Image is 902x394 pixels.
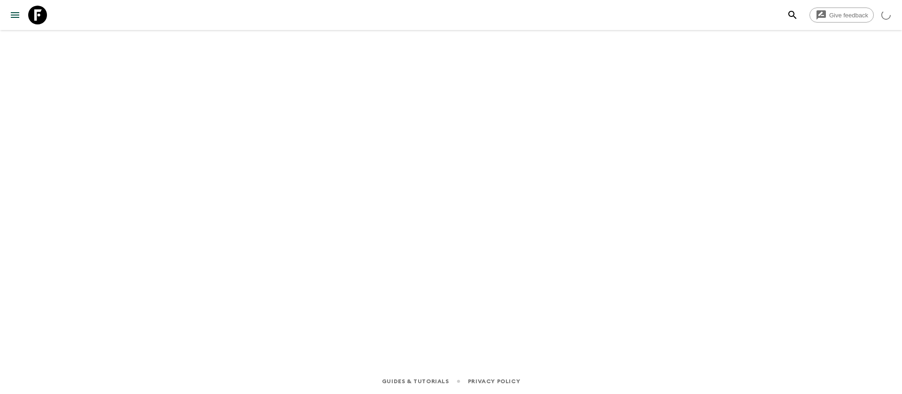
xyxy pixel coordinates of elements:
a: Guides & Tutorials [382,376,449,386]
button: menu [6,6,24,24]
a: Privacy Policy [468,376,520,386]
a: Give feedback [809,8,874,23]
button: search adventures [783,6,802,24]
span: Give feedback [824,12,873,19]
